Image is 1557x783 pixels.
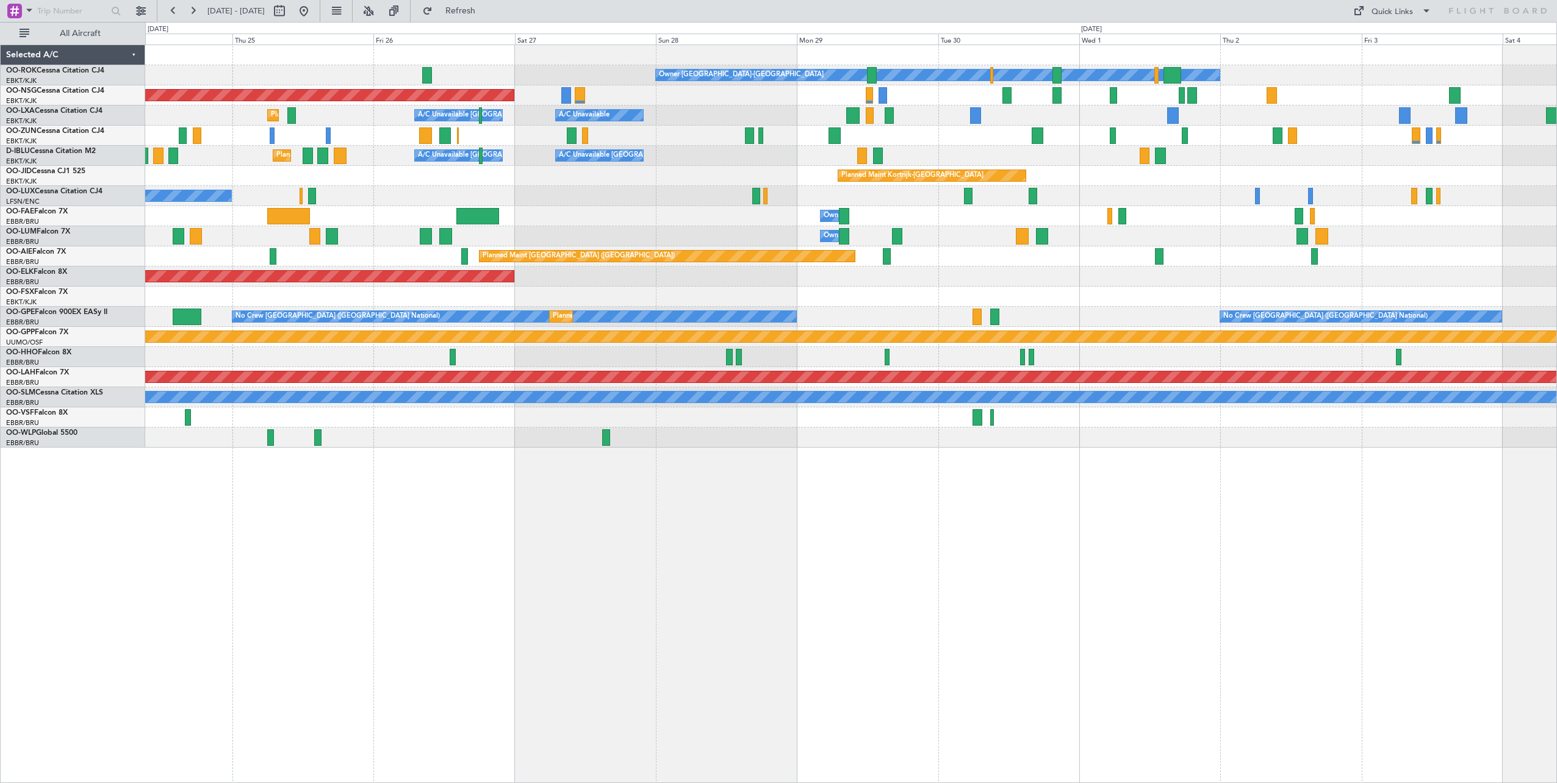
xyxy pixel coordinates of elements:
[6,127,104,135] a: OO-ZUNCessna Citation CJ4
[6,157,37,166] a: EBKT/KJK
[6,349,38,356] span: OO-HHO
[559,146,753,165] div: A/C Unavailable [GEOGRAPHIC_DATA]-[GEOGRAPHIC_DATA]
[1079,34,1220,45] div: Wed 1
[6,237,39,246] a: EBBR/BRU
[938,34,1079,45] div: Tue 30
[6,329,35,336] span: OO-GPP
[418,106,645,124] div: A/C Unavailable [GEOGRAPHIC_DATA] ([GEOGRAPHIC_DATA] National)
[656,34,797,45] div: Sun 28
[6,389,35,396] span: OO-SLM
[6,409,34,417] span: OO-VSF
[6,67,104,74] a: OO-ROKCessna Citation CJ4
[1081,24,1102,35] div: [DATE]
[37,2,107,20] input: Trip Number
[6,309,35,316] span: OO-GPE
[6,148,96,155] a: D-IBLUCessna Citation M2
[6,188,35,195] span: OO-LUX
[6,268,34,276] span: OO-ELK
[6,228,70,235] a: OO-LUMFalcon 7X
[6,268,67,276] a: OO-ELKFalcon 8X
[6,67,37,74] span: OO-ROK
[6,208,68,215] a: OO-FAEFalcon 7X
[6,177,37,186] a: EBKT/KJK
[6,288,68,296] a: OO-FSXFalcon 7X
[6,418,39,427] a: EBBR/BRU
[1347,1,1437,21] button: Quick Links
[6,127,37,135] span: OO-ZUN
[6,277,39,287] a: EBBR/BRU
[6,438,39,448] a: EBBR/BRU
[276,146,412,165] div: Planned Maint Nice ([GEOGRAPHIC_DATA])
[483,247,675,265] div: Planned Maint [GEOGRAPHIC_DATA] ([GEOGRAPHIC_DATA])
[373,34,514,45] div: Fri 26
[1362,34,1503,45] div: Fri 3
[6,338,43,347] a: UUMO/OSF
[6,329,68,336] a: OO-GPPFalcon 7X
[6,429,77,437] a: OO-WLPGlobal 5500
[6,398,39,407] a: EBBR/BRU
[6,369,35,376] span: OO-LAH
[6,257,39,266] a: EBBR/BRU
[6,429,36,437] span: OO-WLP
[6,349,71,356] a: OO-HHOFalcon 8X
[6,309,107,316] a: OO-GPEFalcon 900EX EASy II
[6,87,104,95] a: OO-NSGCessna Citation CJ4
[6,137,37,146] a: EBKT/KJK
[6,409,68,417] a: OO-VSFFalcon 8X
[236,307,440,326] div: No Crew [GEOGRAPHIC_DATA] ([GEOGRAPHIC_DATA] National)
[6,248,66,256] a: OO-AIEFalcon 7X
[232,34,373,45] div: Thu 25
[6,107,35,115] span: OO-LXA
[418,146,645,165] div: A/C Unavailable [GEOGRAPHIC_DATA] ([GEOGRAPHIC_DATA] National)
[1220,34,1361,45] div: Thu 2
[148,24,168,35] div: [DATE]
[6,248,32,256] span: OO-AIE
[6,148,30,155] span: D-IBLU
[6,389,103,396] a: OO-SLMCessna Citation XLS
[6,298,37,307] a: EBKT/KJK
[6,197,40,206] a: LFSN/ENC
[659,66,824,84] div: Owner [GEOGRAPHIC_DATA]-[GEOGRAPHIC_DATA]
[13,24,132,43] button: All Aircraft
[515,34,656,45] div: Sat 27
[92,34,232,45] div: Wed 24
[6,217,39,226] a: EBBR/BRU
[1372,6,1413,18] div: Quick Links
[207,5,265,16] span: [DATE] - [DATE]
[417,1,490,21] button: Refresh
[6,228,37,235] span: OO-LUM
[824,227,907,245] div: Owner Melsbroek Air Base
[435,7,486,15] span: Refresh
[6,76,37,85] a: EBKT/KJK
[6,87,37,95] span: OO-NSG
[6,116,37,126] a: EBKT/KJK
[6,168,85,175] a: OO-JIDCessna CJ1 525
[6,358,39,367] a: EBBR/BRU
[553,307,774,326] div: Planned Maint [GEOGRAPHIC_DATA] ([GEOGRAPHIC_DATA] National)
[6,188,102,195] a: OO-LUXCessna Citation CJ4
[6,107,102,115] a: OO-LXACessna Citation CJ4
[6,378,39,387] a: EBBR/BRU
[6,369,69,376] a: OO-LAHFalcon 7X
[6,288,34,296] span: OO-FSX
[1223,307,1428,326] div: No Crew [GEOGRAPHIC_DATA] ([GEOGRAPHIC_DATA] National)
[271,106,413,124] div: Planned Maint Kortrijk-[GEOGRAPHIC_DATA]
[32,29,129,38] span: All Aircraft
[797,34,938,45] div: Mon 29
[824,207,907,225] div: Owner Melsbroek Air Base
[6,96,37,105] a: EBKT/KJK
[559,106,609,124] div: A/C Unavailable
[6,318,39,327] a: EBBR/BRU
[6,168,32,175] span: OO-JID
[841,166,983,185] div: Planned Maint Kortrijk-[GEOGRAPHIC_DATA]
[6,208,34,215] span: OO-FAE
